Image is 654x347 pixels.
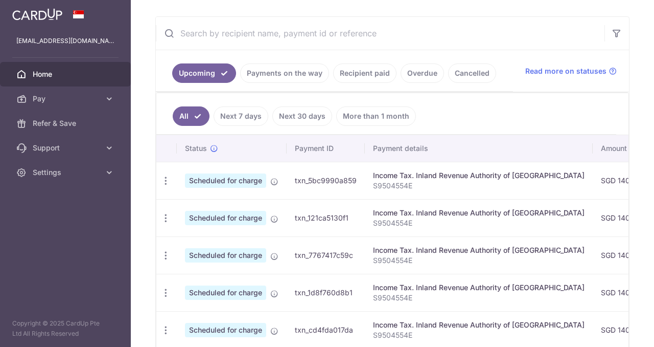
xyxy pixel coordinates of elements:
td: txn_121ca5130f1 [287,199,365,236]
p: S9504554E [373,181,585,191]
p: S9504554E [373,330,585,340]
span: Amount [601,143,627,154]
th: Payment details [365,135,593,162]
p: S9504554E [373,255,585,266]
a: Read more on statuses [525,66,617,76]
a: More than 1 month [336,106,416,126]
span: Pay [33,94,100,104]
div: Income Tax. Inland Revenue Authority of [GEOGRAPHIC_DATA] [373,320,585,330]
p: [EMAIL_ADDRESS][DOMAIN_NAME] [16,36,114,46]
span: Scheduled for charge [185,174,266,188]
div: Income Tax. Inland Revenue Authority of [GEOGRAPHIC_DATA] [373,245,585,255]
span: Scheduled for charge [185,211,266,225]
span: Help [24,7,44,16]
td: txn_7767417c59c [287,236,365,274]
th: Payment ID [287,135,365,162]
td: SGD 140.56 [593,274,649,311]
p: S9504554E [373,218,585,228]
div: Income Tax. Inland Revenue Authority of [GEOGRAPHIC_DATA] [373,170,585,181]
span: Scheduled for charge [185,323,266,337]
span: Home [33,69,100,79]
td: SGD 140.56 [593,162,649,199]
span: Read more on statuses [525,66,606,76]
input: Search by recipient name, payment id or reference [156,17,604,50]
a: Next 30 days [272,106,332,126]
a: Overdue [401,63,444,83]
a: Upcoming [172,63,236,83]
span: Status [185,143,207,154]
span: Scheduled for charge [185,286,266,300]
a: Next 7 days [214,106,268,126]
span: Refer & Save [33,118,100,128]
a: Cancelled [448,63,496,83]
td: SGD 140.56 [593,199,649,236]
td: txn_1d8f760d8b1 [287,274,365,311]
span: Support [33,143,100,153]
a: Payments on the way [240,63,329,83]
div: Income Tax. Inland Revenue Authority of [GEOGRAPHIC_DATA] [373,208,585,218]
a: Recipient paid [333,63,396,83]
td: SGD 140.56 [593,236,649,274]
span: Scheduled for charge [185,248,266,263]
p: S9504554E [373,293,585,303]
img: CardUp [12,8,62,20]
span: Settings [33,167,100,178]
a: All [173,106,209,126]
div: Income Tax. Inland Revenue Authority of [GEOGRAPHIC_DATA] [373,283,585,293]
td: txn_5bc9990a859 [287,162,365,199]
